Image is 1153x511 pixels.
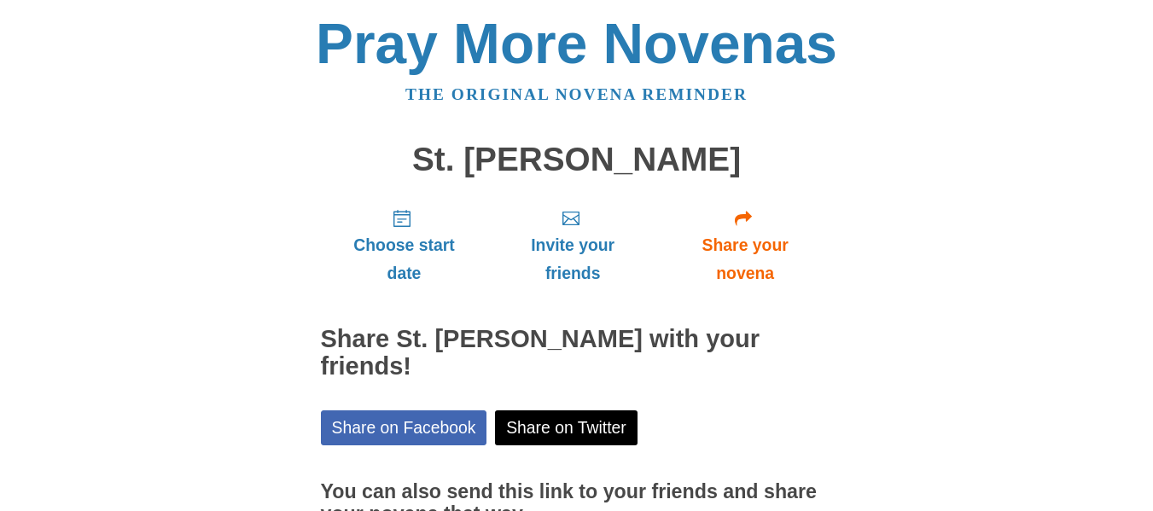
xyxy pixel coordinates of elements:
[321,195,488,296] a: Choose start date
[658,195,833,296] a: Share your novena
[321,410,487,445] a: Share on Facebook
[316,12,837,75] a: Pray More Novenas
[338,231,471,287] span: Choose start date
[321,326,833,380] h2: Share St. [PERSON_NAME] with your friends!
[487,195,657,296] a: Invite your friends
[321,142,833,178] h1: St. [PERSON_NAME]
[405,85,748,103] a: The original novena reminder
[495,410,638,445] a: Share on Twitter
[504,231,640,287] span: Invite your friends
[675,231,816,287] span: Share your novena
